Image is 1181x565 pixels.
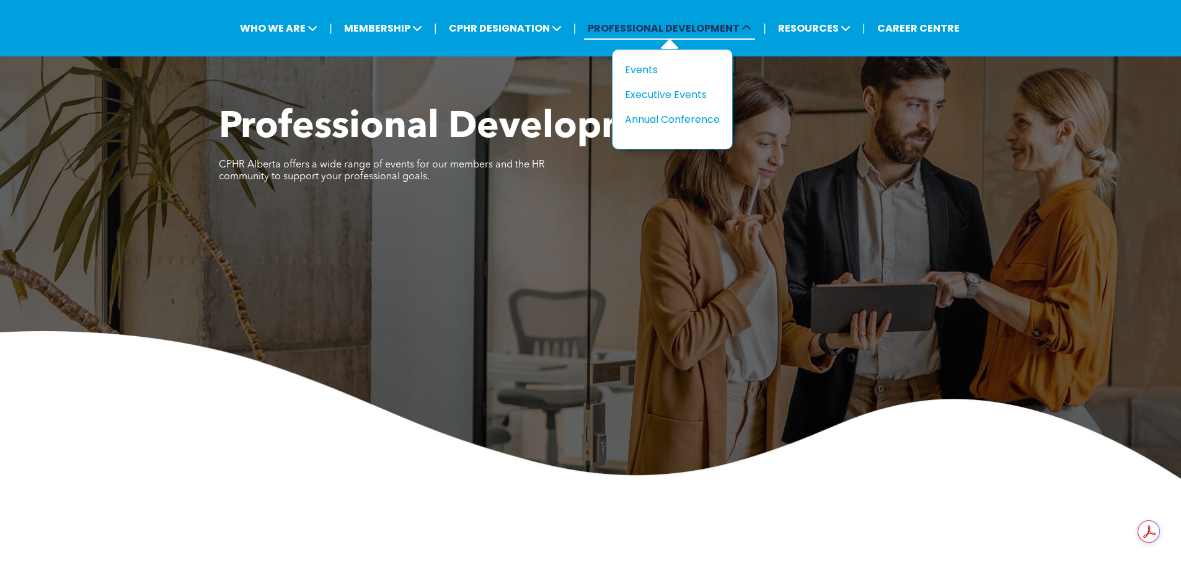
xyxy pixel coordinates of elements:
[219,109,694,146] span: Professional Development
[236,17,321,40] span: WHO WE ARE
[329,16,332,41] li: |
[219,160,545,182] span: CPHR Alberta offers a wide range of events for our members and the HR community to support your p...
[625,62,720,78] a: Events
[340,17,426,40] span: MEMBERSHIP
[625,87,720,102] a: Executive Events
[625,112,710,127] div: Annual Conference
[763,16,766,41] li: |
[445,17,565,40] span: CPHR DESIGNATION
[625,112,720,127] a: Annual Conference
[862,16,865,41] li: |
[625,62,710,78] div: Events
[874,17,963,40] a: CAREER CENTRE
[573,16,577,41] li: |
[434,16,437,41] li: |
[584,17,755,40] span: PROFESSIONAL DEVELOPMENT
[625,87,710,102] div: Executive Events
[774,17,854,40] span: RESOURCES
